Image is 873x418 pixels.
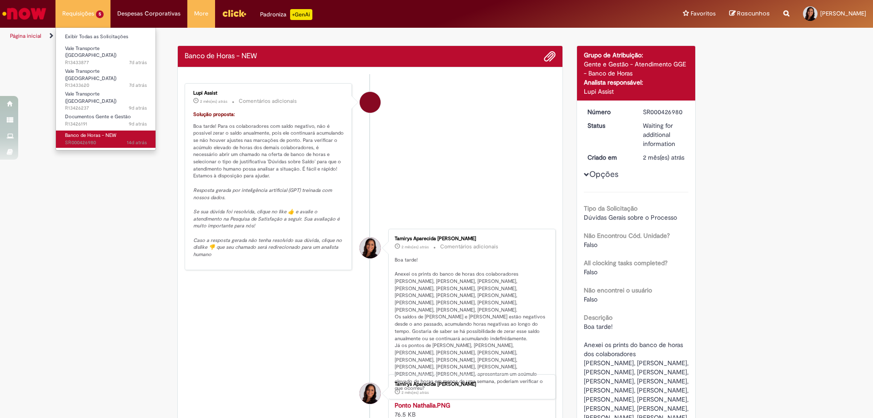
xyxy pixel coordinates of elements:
[581,107,637,116] dt: Número
[584,313,612,322] b: Descrição
[737,9,770,18] span: Rascunhos
[193,187,343,258] em: Resposta gerada por inteligência artificial (GPT) treinada com nossos dados. Se sua dúvida foi re...
[584,232,670,240] b: Não Encontrou Cód. Unidade?
[65,121,147,128] span: R13426191
[820,10,866,17] span: [PERSON_NAME]
[584,241,597,249] span: Falso
[62,9,94,18] span: Requisições
[117,9,181,18] span: Despesas Corporativas
[56,89,156,109] a: Aberto R13426237 : Vale Transporte (VT)
[56,44,156,63] a: Aberto R13433877 : Vale Transporte (VT)
[56,32,156,42] a: Exibir Todas as Solicitações
[193,111,345,258] p: Boa tarde! Para os colaboradores com saldo negativo, não é possível zerar o saldo anualmente, poi...
[96,10,104,18] span: 5
[129,82,147,89] span: 7d atrás
[360,383,381,404] div: Tamirys Aparecida Lourenco Fonseca
[643,107,685,116] div: SR000426980
[7,28,575,45] ul: Trilhas de página
[584,204,637,212] b: Tipo da Solicitação
[65,68,116,82] span: Vale Transporte ([GEOGRAPHIC_DATA])
[65,139,147,146] span: SR000426980
[129,121,147,127] time: 18/08/2025 17:36:19
[56,66,156,86] a: Aberto R13433620 : Vale Transporte (VT)
[581,121,637,130] dt: Status
[584,87,689,96] div: Lupi Assist
[395,257,546,392] p: Boa tarde! Anexei os prints do banco de horas dos colaboradores [PERSON_NAME], [PERSON_NAME], [PE...
[65,91,116,105] span: Vale Transporte ([GEOGRAPHIC_DATA])
[643,153,685,162] div: 04/07/2025 18:12:22
[129,105,147,111] span: 9d atrás
[584,60,689,78] div: Gente e Gestão - Atendimento GGE - Banco de Horas
[260,9,312,20] div: Padroniza
[290,9,312,20] p: +GenAi
[401,390,429,395] time: 04/07/2025 18:09:32
[65,105,147,112] span: R13426237
[239,97,297,105] small: Comentários adicionais
[729,10,770,18] a: Rascunhos
[65,59,147,66] span: R13433877
[65,82,147,89] span: R13433620
[129,59,147,66] span: 7d atrás
[193,111,235,118] font: Solução proposta:
[1,5,48,23] img: ServiceNow
[401,244,429,250] time: 04/07/2025 18:12:27
[65,45,116,59] span: Vale Transporte ([GEOGRAPHIC_DATA])
[129,121,147,127] span: 9d atrás
[56,112,156,129] a: Aberto R13426191 : Documentos Gente e Gestão
[643,153,684,161] time: 04/07/2025 18:12:22
[440,243,498,251] small: Comentários adicionais
[584,295,597,303] span: Falso
[584,268,597,276] span: Falso
[65,132,116,139] span: Banco de Horas - NEW
[127,139,147,146] span: 14d atrás
[544,50,556,62] button: Adicionar anexos
[395,382,546,387] div: Tamirys Aparecida [PERSON_NAME]
[200,99,227,104] time: 04/07/2025 18:13:16
[643,153,684,161] span: 2 mês(es) atrás
[584,50,689,60] div: Grupo de Atribuição:
[185,52,257,60] h2: Banco de Horas - NEW Histórico de tíquete
[129,59,147,66] time: 20/08/2025 17:32:47
[360,237,381,258] div: Tamirys Aparecida Lourenco Fonseca
[129,82,147,89] time: 20/08/2025 16:48:30
[581,153,637,162] dt: Criado em
[360,92,381,113] div: Lupi Assist
[200,99,227,104] span: 2 mês(es) atrás
[584,78,689,87] div: Analista responsável:
[643,121,685,148] div: Waiting for additional information
[193,91,345,96] div: Lupi Assist
[584,213,677,222] span: Dúvidas Gerais sobre o Processo
[194,9,208,18] span: More
[691,9,716,18] span: Favoritos
[10,32,41,40] a: Página inicial
[401,244,429,250] span: 2 mês(es) atrás
[65,113,131,120] span: Documentos Gente e Gestão
[129,105,147,111] time: 18/08/2025 17:46:40
[56,131,156,147] a: Aberto SR000426980 : Banco de Horas - NEW
[55,27,156,151] ul: Requisições
[127,139,147,146] time: 13/08/2025 18:26:42
[584,286,652,294] b: Não encontrei o usuário
[395,236,546,242] div: Tamirys Aparecida [PERSON_NAME]
[395,401,450,409] a: Ponto Nathalia.PNG
[584,259,667,267] b: All clocking tasks completed?
[401,390,429,395] span: 2 mês(es) atrás
[222,6,246,20] img: click_logo_yellow_360x200.png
